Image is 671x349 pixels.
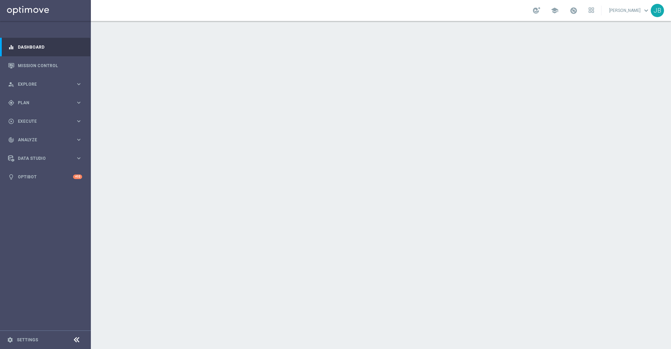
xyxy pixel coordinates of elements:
[18,56,82,75] a: Mission Control
[75,99,82,106] i: keyboard_arrow_right
[8,38,82,56] div: Dashboard
[8,156,82,161] button: Data Studio keyboard_arrow_right
[8,81,14,87] i: person_search
[8,44,82,50] button: equalizer Dashboard
[8,118,75,124] div: Execute
[8,174,82,180] button: lightbulb Optibot +10
[551,7,558,14] span: school
[651,4,664,17] div: JB
[8,100,82,106] button: gps_fixed Plan keyboard_arrow_right
[75,118,82,124] i: keyboard_arrow_right
[73,174,82,179] div: +10
[18,119,75,123] span: Execute
[18,168,73,186] a: Optibot
[75,136,82,143] i: keyboard_arrow_right
[18,138,75,142] span: Analyze
[8,44,14,50] i: equalizer
[8,81,75,87] div: Explore
[8,119,82,124] button: play_circle_outline Execute keyboard_arrow_right
[75,155,82,162] i: keyboard_arrow_right
[75,81,82,87] i: keyboard_arrow_right
[8,168,82,186] div: Optibot
[608,5,651,16] a: [PERSON_NAME]keyboard_arrow_down
[8,137,82,143] button: track_changes Analyze keyboard_arrow_right
[18,156,75,161] span: Data Studio
[8,174,14,180] i: lightbulb
[8,63,82,69] button: Mission Control
[8,56,82,75] div: Mission Control
[8,118,14,124] i: play_circle_outline
[18,38,82,56] a: Dashboard
[8,155,75,162] div: Data Studio
[18,101,75,105] span: Plan
[8,137,75,143] div: Analyze
[8,137,14,143] i: track_changes
[8,100,75,106] div: Plan
[8,81,82,87] button: person_search Explore keyboard_arrow_right
[17,338,38,342] a: Settings
[642,7,650,14] span: keyboard_arrow_down
[18,82,75,86] span: Explore
[8,100,14,106] i: gps_fixed
[7,337,13,343] i: settings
